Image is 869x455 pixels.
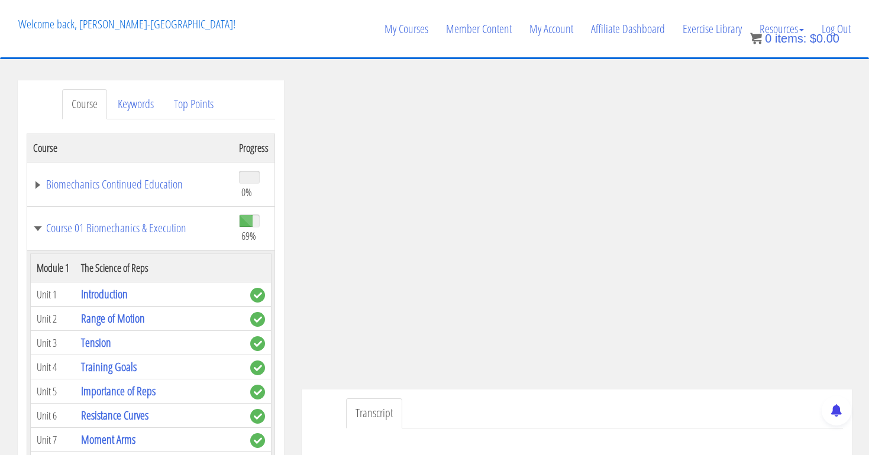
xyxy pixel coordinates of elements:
bdi: 0.00 [810,32,839,45]
a: Introduction [81,286,128,302]
a: Member Content [437,1,521,57]
a: Moment Arms [81,431,135,447]
a: Keywords [108,89,163,119]
a: Resistance Curves [81,407,148,423]
a: Resources [751,1,813,57]
span: complete [250,336,265,351]
td: Unit 2 [30,307,75,331]
span: complete [250,385,265,399]
a: Affiliate Dashboard [582,1,674,57]
span: $ [810,32,816,45]
a: Exercise Library [674,1,751,57]
td: Unit 1 [30,282,75,307]
td: Unit 4 [30,355,75,379]
a: Course 01 Biomechanics & Execution [33,222,227,234]
span: complete [250,360,265,375]
span: 0% [241,186,252,199]
a: My Courses [376,1,437,57]
td: Unit 7 [30,428,75,452]
span: complete [250,288,265,303]
a: Importance of Reps [81,383,156,399]
a: Transcript [346,398,402,428]
a: Top Points [164,89,223,119]
span: 0 [765,32,771,45]
span: complete [250,312,265,327]
span: items: [775,32,806,45]
a: Biomechanics Continued Education [33,178,227,190]
span: complete [250,409,265,424]
td: Unit 5 [30,379,75,404]
td: Unit 6 [30,404,75,428]
span: 69% [241,229,256,242]
a: Log Out [813,1,860,57]
a: Course [62,89,107,119]
th: Course [27,134,233,162]
a: 0 items: $0.00 [750,32,839,45]
th: The Science of Reps [75,254,244,282]
a: Tension [81,334,111,350]
p: Welcome back, [PERSON_NAME]-[GEOGRAPHIC_DATA]! [9,1,244,48]
a: Range of Motion [81,310,145,326]
img: icon11.png [750,32,762,44]
span: complete [250,433,265,448]
td: Unit 3 [30,331,75,355]
th: Module 1 [30,254,75,282]
a: My Account [521,1,582,57]
a: Training Goals [81,359,137,375]
th: Progress [233,134,275,162]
